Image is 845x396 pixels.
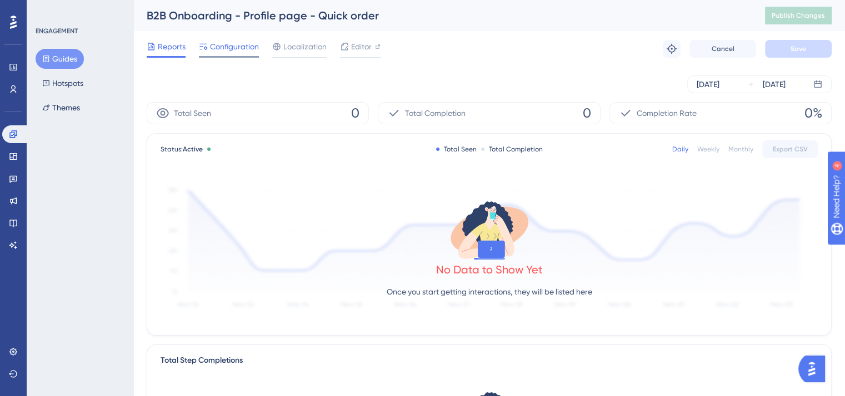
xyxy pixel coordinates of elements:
[637,106,697,120] span: Completion Rate
[158,40,186,53] span: Reports
[351,104,359,122] span: 0
[763,78,786,91] div: [DATE]
[387,285,592,298] p: Once you start getting interactions, they will be listed here
[791,44,806,53] span: Save
[77,6,81,14] div: 4
[672,145,688,154] div: Daily
[697,145,719,154] div: Weekly
[772,11,825,20] span: Publish Changes
[161,354,243,367] div: Total Step Completions
[283,40,327,53] span: Localization
[147,8,737,23] div: B2B Onboarding - Profile page - Quick order
[712,44,734,53] span: Cancel
[798,352,832,385] iframe: UserGuiding AI Assistant Launcher
[728,145,753,154] div: Monthly
[351,40,372,53] span: Editor
[405,106,466,120] span: Total Completion
[26,3,69,16] span: Need Help?
[689,40,756,58] button: Cancel
[765,7,832,24] button: Publish Changes
[773,145,808,154] span: Export CSV
[762,140,818,158] button: Export CSV
[210,40,259,53] span: Configuration
[436,145,477,154] div: Total Seen
[174,106,211,120] span: Total Seen
[697,78,719,91] div: [DATE]
[183,145,203,153] span: Active
[161,145,203,154] span: Status:
[481,145,543,154] div: Total Completion
[36,49,84,69] button: Guides
[36,27,78,35] div: ENGAGEMENT
[36,98,87,118] button: Themes
[436,262,543,277] div: No Data to Show Yet
[804,104,822,122] span: 0%
[765,40,832,58] button: Save
[583,104,591,122] span: 0
[36,73,90,93] button: Hotspots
